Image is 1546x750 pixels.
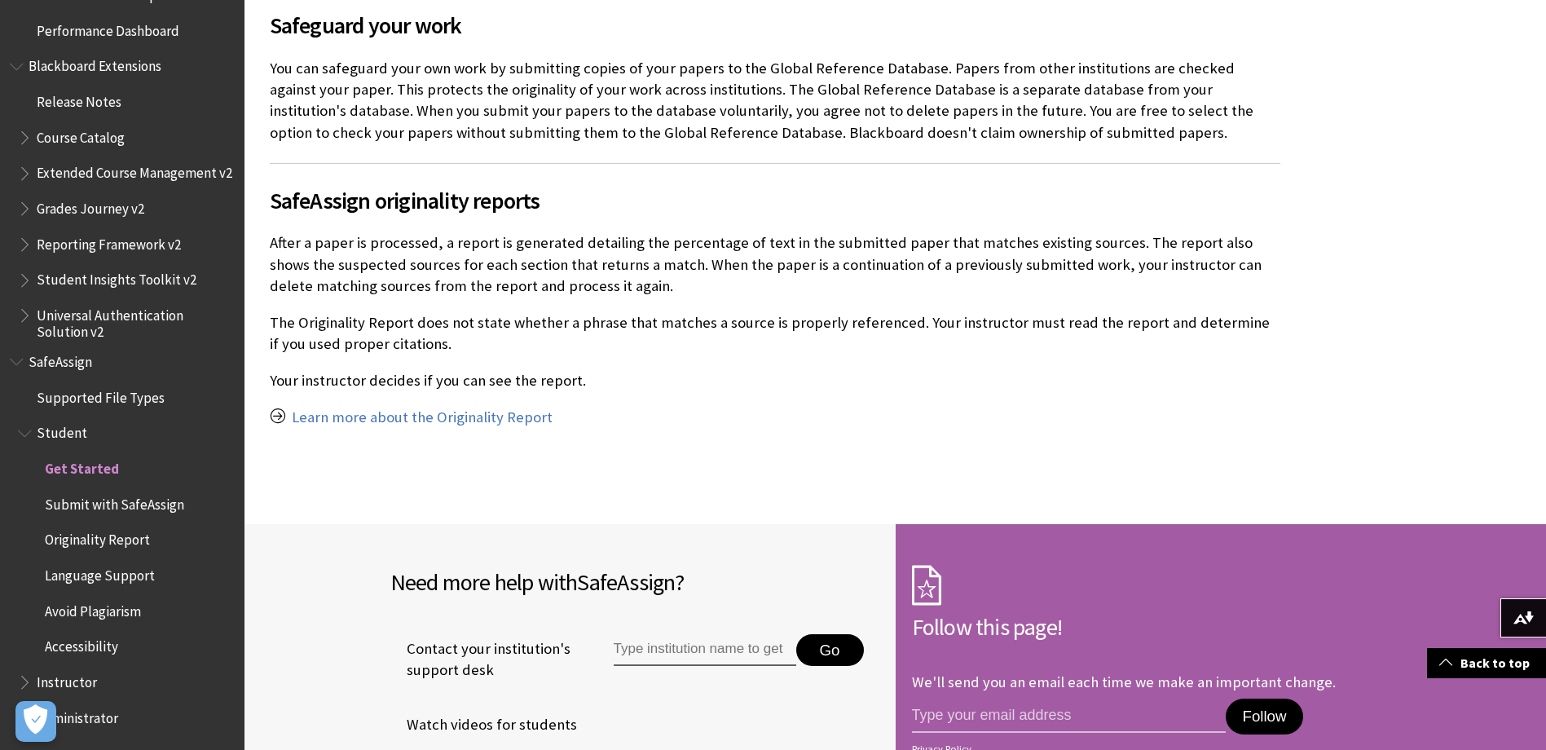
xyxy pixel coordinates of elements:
span: Safeguard your work [270,8,1280,42]
h2: Need more help with ? [390,565,879,599]
input: email address [912,699,1227,733]
p: Your instructor decides if you can see the report. [270,370,1280,391]
span: Originality Report [45,527,150,549]
span: Language Support [45,562,155,584]
a: Back to top [1427,648,1546,678]
button: Follow [1226,699,1302,735]
span: Blackboard Extensions [29,53,161,75]
span: Avoid Plagiarism [45,598,141,620]
span: Contact your institution's support desk [390,638,576,681]
p: The Originality Report does not state whether a phrase that matches a source is properly referenc... [270,312,1280,355]
button: Open Preferences [15,701,56,742]
span: Extended Course Management v2 [37,160,232,182]
span: Instructor [37,668,97,690]
span: Grades Journey v2 [37,195,144,217]
span: Submit with SafeAssign [45,491,184,513]
a: Learn more about the Originality Report [292,408,553,427]
span: SafeAssign [577,567,675,597]
input: Type institution name to get support [614,634,796,667]
span: Release Notes [37,88,121,110]
span: SafeAssign [29,348,92,370]
span: Course Catalog [37,124,125,146]
span: Get Started [45,455,119,477]
span: Administrator [37,704,118,726]
p: You can safeguard your own work by submitting copies of your papers to the Global Reference Datab... [270,58,1280,143]
h2: Follow this page! [912,610,1401,644]
button: Go [796,634,864,667]
nav: Book outline for Blackboard SafeAssign [10,348,235,731]
p: We'll send you an email each time we make an important change. [912,673,1336,691]
p: After a paper is processed, a report is generated detailing the percentage of text in the submitt... [270,232,1280,297]
span: Universal Authentication Solution v2 [37,302,233,340]
nav: Book outline for Blackboard Extensions [10,53,235,341]
span: Student [37,420,87,442]
span: Reporting Framework v2 [37,231,181,253]
span: Accessibility [45,633,118,655]
img: Subscription Icon [912,565,941,606]
span: Supported File Types [37,384,165,406]
a: Watch videos for students [390,712,577,737]
span: Performance Dashboard [37,17,179,39]
span: SafeAssign originality reports [270,183,1280,218]
span: Student Insights Toolkit v2 [37,267,196,289]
